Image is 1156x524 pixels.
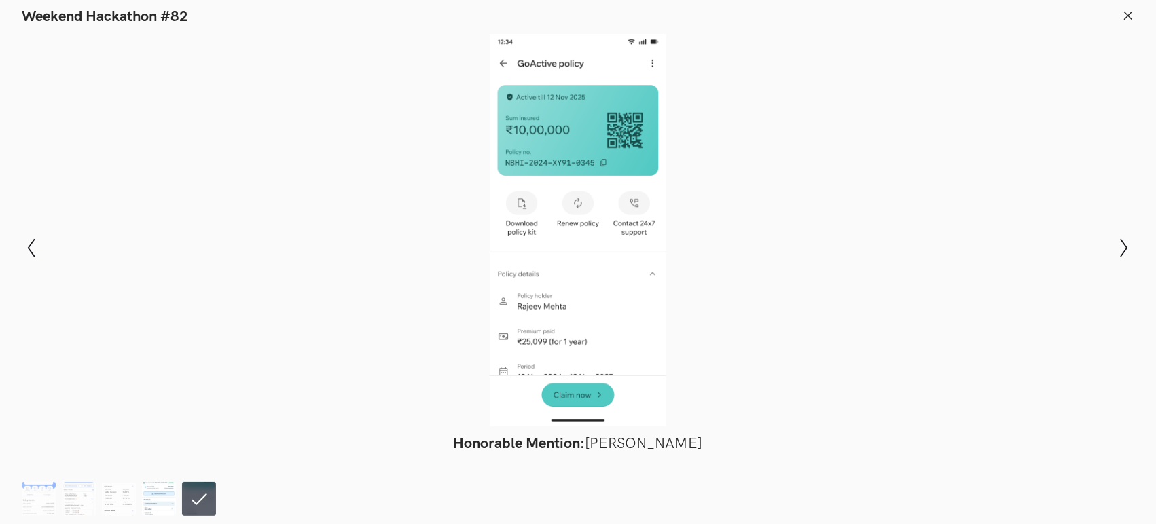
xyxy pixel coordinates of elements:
[102,482,136,516] img: UX_Challenge.png
[22,8,188,26] h1: Weekend Hackathon #82
[62,482,96,516] img: NivBupa_Redesign-_Pranati_Tantravahi.png
[142,482,176,516] img: Srinivasan_Policy_detailssss.png
[170,434,986,453] figcaption: [PERSON_NAME]
[22,482,56,516] img: amruth-niva.png
[454,434,585,453] strong: Honorable Mention:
